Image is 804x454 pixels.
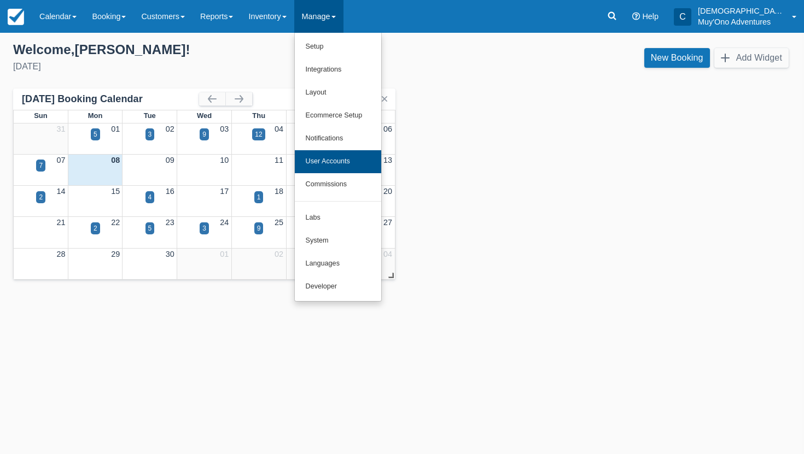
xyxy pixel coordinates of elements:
[275,125,283,133] a: 04
[220,218,229,227] a: 24
[202,129,206,139] div: 9
[252,111,265,120] span: Thu
[111,187,120,196] a: 15
[39,192,43,202] div: 2
[111,156,120,164] a: 08
[111,125,120,133] a: 01
[220,187,229,196] a: 17
[166,187,174,196] a: 16
[275,250,283,258] a: 02
[57,218,66,227] a: 21
[197,111,212,120] span: Wed
[94,129,97,139] div: 5
[714,48,789,68] button: Add Widget
[275,187,283,196] a: 18
[383,218,392,227] a: 27
[111,250,120,258] a: 29
[295,207,381,229] a: Labs
[383,250,392,258] a: 04
[698,16,785,27] p: Muy'Ono Adventures
[275,156,283,164] a: 11
[383,156,392,164] a: 13
[57,156,66,164] a: 07
[295,229,381,252] a: System
[220,125,229,133] a: 03
[166,250,174,258] a: 30
[295,127,381,150] a: Notifications
[295,81,381,104] a: Layout
[295,252,381,275] a: Languages
[57,125,66,133] a: 31
[148,129,152,139] div: 3
[202,223,206,233] div: 3
[57,187,66,196] a: 14
[13,60,393,73] div: [DATE]
[144,111,156,120] span: Tue
[294,33,382,302] ul: Manage
[166,156,174,164] a: 09
[275,218,283,227] a: 25
[257,223,261,233] div: 9
[295,275,381,298] a: Developer
[295,173,381,196] a: Commissions
[295,36,381,58] a: Setup
[257,192,261,202] div: 1
[22,93,199,105] div: [DATE] Booking Calendar
[13,42,393,58] div: Welcome , [PERSON_NAME] !
[295,58,381,81] a: Integrations
[698,5,785,16] p: [DEMOGRAPHIC_DATA] ([PERSON_NAME].Kiihr)
[674,8,691,26] div: C
[148,223,152,233] div: 5
[220,250,229,258] a: 01
[255,129,262,139] div: 12
[383,125,392,133] a: 06
[39,161,43,170] div: 7
[166,125,174,133] a: 02
[166,218,174,227] a: 23
[8,9,24,25] img: checkfront-main-nav-mini-logo.png
[57,250,66,258] a: 28
[88,111,103,120] span: Mon
[295,150,381,173] a: User Accounts
[111,218,120,227] a: 22
[632,13,640,20] i: Help
[295,104,381,127] a: Ecommerce Setup
[94,223,97,233] div: 2
[383,187,392,196] a: 20
[148,192,152,202] div: 4
[34,111,47,120] span: Sun
[644,48,710,68] a: New Booking
[220,156,229,164] a: 10
[642,12,659,21] span: Help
